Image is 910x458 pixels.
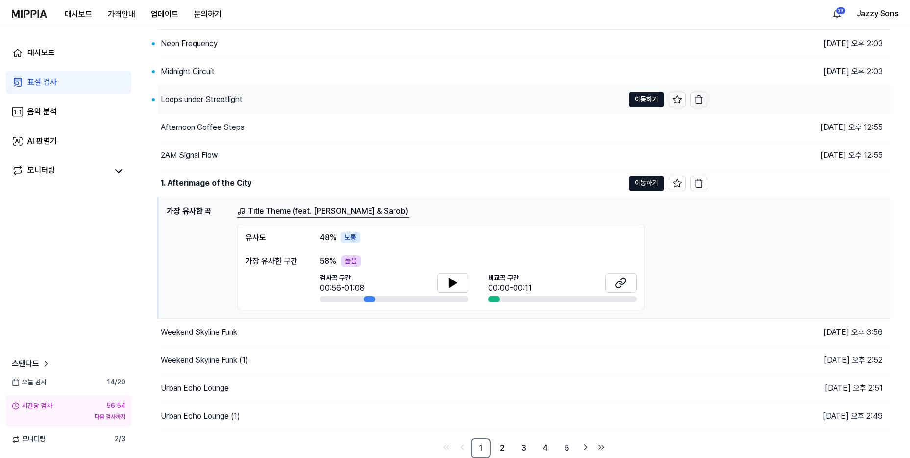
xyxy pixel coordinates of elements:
span: 2 / 3 [115,434,125,444]
button: 가격안내 [100,4,143,24]
div: 높음 [341,255,361,267]
button: 알림33 [829,6,845,22]
a: Go to next page [579,440,592,454]
a: 4 [536,438,555,458]
div: Weekend Skyline Funk [161,327,237,338]
div: 33 [836,7,846,15]
a: 1 [471,438,491,458]
button: 업데이트 [143,4,186,24]
span: 비교곡 구간 [488,273,532,283]
div: 대시보드 [27,47,55,59]
span: 검사곡 구간 [320,273,365,283]
span: 48 % [320,232,337,244]
div: Weekend Skyline Funk (1) [161,355,248,366]
img: logo [12,10,47,18]
span: 58 % [320,255,336,267]
span: 스탠다드 [12,358,39,370]
div: 모니터링 [27,164,55,178]
td: [DATE] 오후 2:52 [707,347,890,375]
div: 보통 [341,232,360,244]
a: 스탠다드 [12,358,51,370]
a: AI 판별기 [6,129,131,153]
div: Urban Echo Lounge [161,382,229,394]
div: AI 판별기 [27,135,57,147]
a: 모니터링 [12,164,108,178]
span: 모니터링 [12,434,46,444]
a: 대시보드 [6,41,131,65]
span: 오늘 검사 [12,378,47,387]
a: 음악 분석 [6,100,131,124]
div: 00:00-00:11 [488,282,532,294]
div: 1. Afterimage of the City [161,178,251,189]
a: 5 [557,438,577,458]
div: 시간당 검사 [12,401,52,411]
nav: pagination [157,438,890,458]
td: [DATE] 오후 12:55 [707,113,890,141]
div: Loops under Streetlight [161,94,243,105]
img: 알림 [831,8,843,20]
div: 가장 유사한 구간 [246,255,300,267]
button: 문의하기 [186,4,229,24]
div: 2AM Signal Flow [161,150,218,161]
div: 56:54 [106,401,125,411]
td: [DATE] 오후 12:55 [707,169,890,197]
a: 2 [492,438,512,458]
div: Midnight Circuit [161,66,215,77]
div: Urban Echo Lounge (1) [161,410,240,422]
a: 3 [514,438,534,458]
button: 이동하기 [629,92,664,107]
td: [DATE] 오후 3:56 [707,319,890,347]
button: 이동하기 [629,176,664,191]
td: [DATE] 오후 2:49 [707,403,890,431]
div: Afternoon Coffee Steps [161,122,245,133]
a: 업데이트 [143,0,186,27]
div: Neon Frequency [161,38,218,50]
a: Go to last page [594,440,608,454]
td: [DATE] 오후 12:55 [707,141,890,169]
button: 대시보드 [57,4,100,24]
td: [DATE] 오후 2:03 [707,85,890,113]
div: 표절 검사 [27,76,57,88]
div: 다음 검사까지 [12,413,125,421]
td: [DATE] 오후 2:03 [707,57,890,85]
div: 00:56-01:08 [320,282,365,294]
td: [DATE] 오후 2:51 [707,375,890,403]
div: 유사도 [246,232,300,244]
button: Jazzy Sons [857,8,898,20]
a: Go to first page [440,440,453,454]
span: 14 / 20 [107,378,125,387]
a: 표절 검사 [6,71,131,94]
a: Title Theme (feat. [PERSON_NAME] & Sarob) [237,205,409,218]
h1: 가장 유사한 곡 [167,205,229,311]
a: Go to previous page [455,440,469,454]
td: [DATE] 오후 2:03 [707,29,890,57]
div: 음악 분석 [27,106,57,118]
